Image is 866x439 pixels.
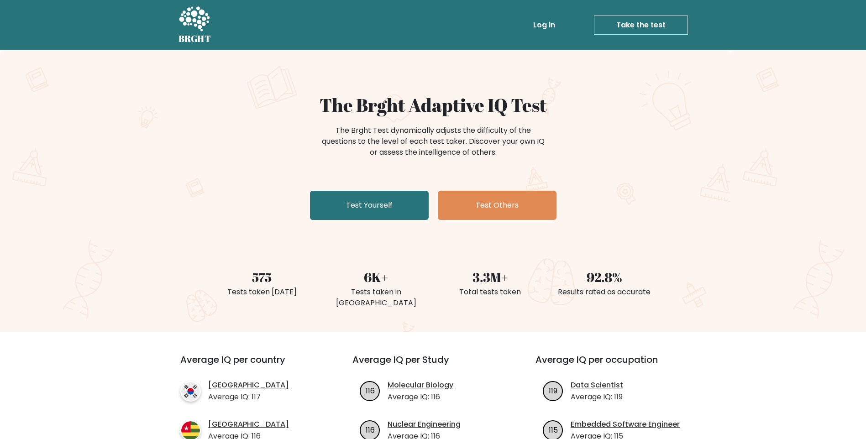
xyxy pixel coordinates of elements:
[388,419,461,430] a: Nuclear Engineering
[210,267,314,287] div: 575
[535,354,697,376] h3: Average IQ per occupation
[366,424,375,435] text: 116
[366,385,375,396] text: 116
[553,267,656,287] div: 92.8%
[571,419,680,430] a: Embedded Software Engineer
[571,392,623,402] p: Average IQ: 119
[388,380,453,391] a: Molecular Biology
[180,381,201,402] img: country
[352,354,514,376] h3: Average IQ per Study
[571,380,623,391] a: Data Scientist
[439,267,542,287] div: 3.3M+
[310,191,429,220] a: Test Yourself
[388,392,453,402] p: Average IQ: 116
[439,287,542,298] div: Total tests taken
[210,287,314,298] div: Tests taken [DATE]
[208,380,289,391] a: [GEOGRAPHIC_DATA]
[208,392,289,402] p: Average IQ: 117
[553,287,656,298] div: Results rated as accurate
[549,424,558,435] text: 115
[178,33,211,44] h5: BRGHT
[438,191,556,220] a: Test Others
[319,125,547,158] div: The Brght Test dynamically adjusts the difficulty of the questions to the level of each test take...
[325,287,428,308] div: Tests taken in [GEOGRAPHIC_DATA]
[594,16,688,35] a: Take the test
[180,354,320,376] h3: Average IQ per country
[210,94,656,116] h1: The Brght Adaptive IQ Test
[325,267,428,287] div: 6K+
[549,385,557,396] text: 119
[530,16,559,34] a: Log in
[208,419,289,430] a: [GEOGRAPHIC_DATA]
[178,4,211,47] a: BRGHT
